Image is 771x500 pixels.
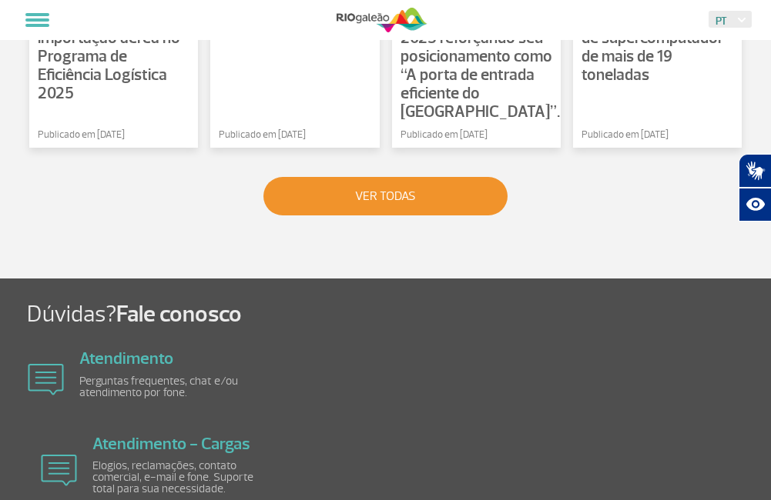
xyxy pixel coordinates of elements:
a: Atendimento - Cargas [92,433,250,455]
span: Publicado em [DATE] [401,128,488,143]
p: Perguntas frequentes, chat e/ou atendimento por fone. [79,375,256,398]
button: VER TODAS [263,177,508,215]
img: airplane icon [41,455,77,486]
img: airplane icon [28,364,64,395]
span: Publicado em [DATE] [219,128,306,143]
span: Publicado em [DATE] [582,128,669,143]
div: Plugin de acessibilidade da Hand Talk. [739,154,771,222]
button: Abrir recursos assistivos. [739,188,771,222]
span: Publicado em [DATE] [38,128,125,143]
p: Elogios, reclamações, contato comercial, e-mail e fone. Suporte total para sua necessidade. [92,460,270,495]
span: Fale conosco [116,299,242,328]
h1: Dúvidas? [27,300,771,329]
a: Atendimento [79,348,173,369]
button: Abrir tradutor de língua de sinais. [739,154,771,188]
